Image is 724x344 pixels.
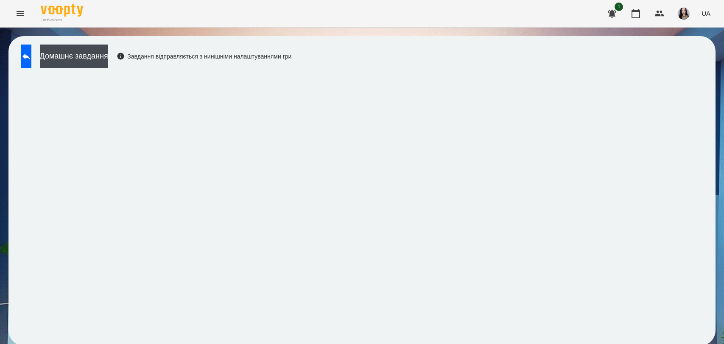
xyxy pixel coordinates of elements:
[10,3,31,24] button: Menu
[702,9,710,18] span: UA
[678,8,690,20] img: 23d2127efeede578f11da5c146792859.jpg
[40,45,108,68] button: Домашнє завдання
[117,52,292,61] div: Завдання відправляється з нинішніми налаштуваннями гри
[615,3,623,11] span: 1
[698,6,714,21] button: UA
[41,4,83,17] img: Voopty Logo
[41,17,83,23] span: For Business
